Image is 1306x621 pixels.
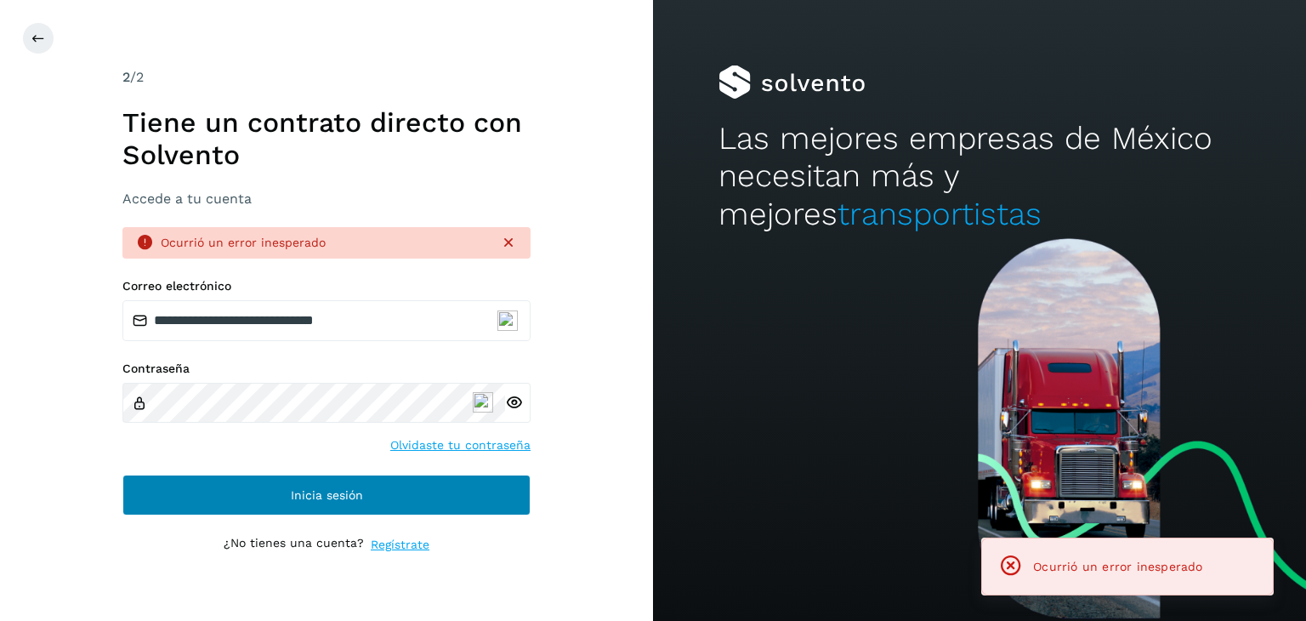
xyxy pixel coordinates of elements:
div: Ocurrió un error inesperado [161,234,486,252]
h1: Tiene un contrato directo con Solvento [122,106,531,172]
span: Ocurrió un error inesperado [1033,560,1202,573]
a: Olvidaste tu contraseña [390,436,531,454]
span: transportistas [838,196,1042,232]
img: npw-badge-icon-locked.svg [473,392,493,413]
img: npw-badge-icon-locked.svg [497,310,518,331]
span: Inicia sesión [291,489,363,501]
p: ¿No tienes una cuenta? [224,536,364,554]
a: Regístrate [371,536,429,554]
button: Inicia sesión [122,475,531,516]
div: /2 [122,67,531,88]
label: Contraseña [122,362,531,376]
h2: Las mejores empresas de México necesitan más y mejores [718,120,1241,233]
h3: Accede a tu cuenta [122,191,531,207]
label: Correo electrónico [122,279,531,293]
span: 2 [122,69,130,85]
